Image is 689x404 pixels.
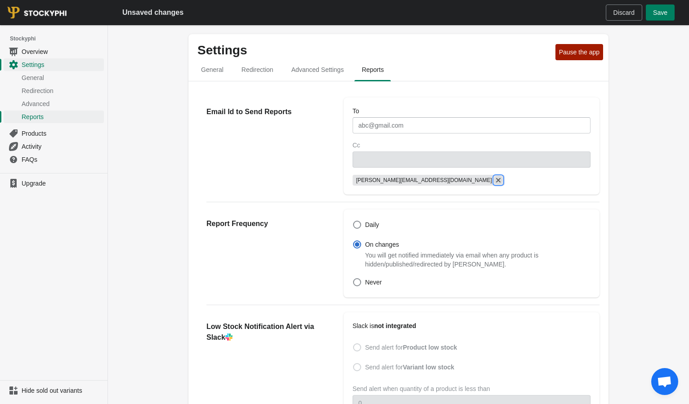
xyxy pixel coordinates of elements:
[225,333,233,341] img: Slack
[22,73,102,82] span: General
[122,7,183,18] h2: Unsaved changes
[206,107,326,117] h2: Email Id to Send Reports
[353,58,393,81] button: reports
[606,4,642,21] button: Discard
[282,58,353,81] button: Advanced settings
[22,142,102,151] span: Activity
[365,363,454,372] span: Send alert for
[353,107,359,115] label: To
[234,62,281,78] span: Redirection
[403,344,457,351] b: Product low stock
[555,44,603,60] button: Pause the app
[4,384,104,397] a: Hide sold out variants
[22,47,102,56] span: Overview
[559,49,600,56] span: Pause the app
[4,153,104,166] a: FAQs
[4,84,104,97] a: Redirection
[353,141,360,150] label: Cc
[192,58,233,81] button: general
[233,58,282,81] button: redirection
[365,251,591,269] div: You will get notified immediately via email when any product is hidden/published/redirected by [P...
[4,110,104,123] a: Reports
[4,127,104,140] a: Products
[403,364,454,371] b: Variant low stock
[374,322,416,329] b: not integrated
[354,62,391,78] span: Reports
[353,321,591,330] p: Slack is
[22,112,102,121] span: Reports
[22,386,102,395] span: Hide sold out variants
[653,9,667,16] span: Save
[353,384,490,393] label: Send alert when quantity of a product is less than
[365,240,399,249] span: On changes
[22,86,102,95] span: Redirection
[4,58,104,71] a: Settings
[22,129,102,138] span: Products
[22,99,102,108] span: Advanced
[10,34,107,43] span: Stockyphi
[613,9,635,16] span: Discard
[646,4,675,21] button: Save
[22,155,102,164] span: FAQs
[356,175,492,186] span: amy@clyq.co.uk
[194,62,231,78] span: General
[22,179,102,188] span: Upgrade
[651,368,678,395] div: Open chat
[365,343,457,352] span: Send alert for
[4,177,104,190] a: Upgrade
[4,71,104,84] a: General
[4,140,104,153] a: Activity
[4,45,104,58] a: Overview
[22,60,102,69] span: Settings
[284,62,351,78] span: Advanced Settings
[365,220,379,229] span: Daily
[197,43,552,58] p: Settings
[206,218,326,229] h2: Report Frequency
[494,176,503,185] button: Remove amy@clyq.co.uk
[353,117,591,133] input: abc@gmail.com
[365,278,382,287] span: Never
[4,97,104,110] a: Advanced
[206,321,326,343] h2: Low Stock Notification Alert via Slack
